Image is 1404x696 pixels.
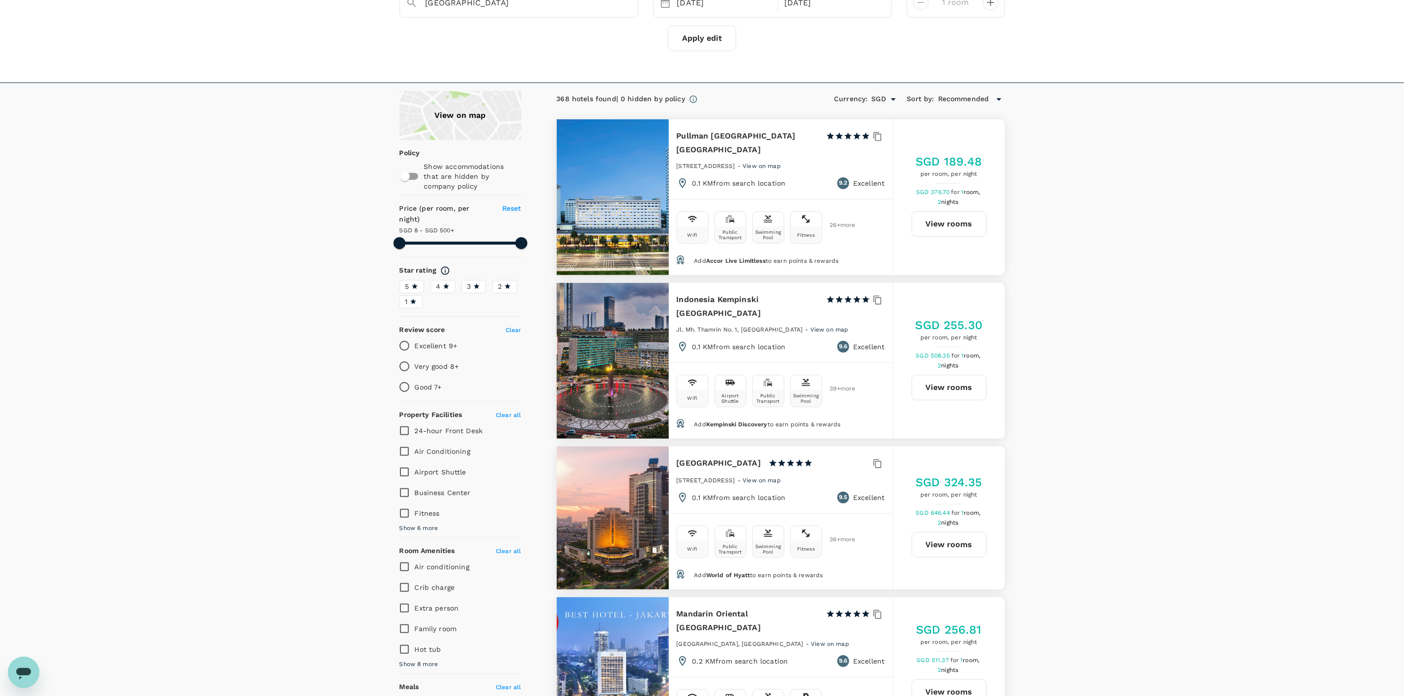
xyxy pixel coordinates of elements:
[853,342,885,352] p: Excellent
[916,638,982,647] span: per room, per night
[692,178,786,188] p: 0.1 KM from search location
[688,232,698,238] div: Wifi
[912,211,987,237] button: View rooms
[668,26,736,51] button: Apply edit
[916,333,983,343] span: per room, per night
[964,189,980,195] span: room,
[853,493,885,502] p: Excellent
[962,352,982,359] span: 1
[415,645,441,653] span: Hot tub
[692,342,786,352] p: 0.1 KM from search location
[692,493,786,502] p: 0.1 KM from search location
[951,189,961,195] span: for
[557,94,685,105] div: 368 hotels found | 0 hidden by policy
[916,474,982,490] h5: SGD 324.35
[631,2,633,4] button: Open
[755,229,782,240] div: Swimming Pool
[415,382,442,392] p: Good 7+
[677,477,735,484] span: [STREET_ADDRESS]
[415,625,457,633] span: Family room
[961,657,981,664] span: 1
[810,326,849,333] span: View on map
[400,682,419,693] h6: Meals
[916,509,952,516] span: SGD 646.44
[496,412,521,418] span: Clear all
[506,327,521,334] span: Clear
[942,667,959,673] span: nights
[400,660,438,669] span: Show 8 more
[694,257,838,264] span: Add to earn points & rewards
[912,532,987,557] button: View rooms
[907,94,934,105] h6: Sort by :
[677,163,735,169] span: [STREET_ADDRESS]
[962,509,982,516] span: 1
[938,519,960,526] span: 2
[853,656,885,666] p: Excellent
[912,375,987,400] button: View rooms
[415,509,440,517] span: Fitness
[692,656,788,666] p: 0.2 KM from search location
[811,640,849,647] a: View on map
[496,548,521,555] span: Clear all
[797,546,815,552] div: Fitness
[415,362,459,371] p: Very good 8+
[405,297,408,307] span: 1
[938,667,960,673] span: 2
[502,204,521,212] span: Reset
[942,362,959,369] span: nights
[830,222,845,228] span: 26 + more
[805,326,810,333] span: -
[797,232,815,238] div: Fitness
[830,536,845,543] span: 36 + more
[400,410,462,420] h6: Property Facilities
[717,544,744,555] div: Public Transport
[743,163,781,169] span: View on map
[415,584,455,591] span: Crib charge
[950,657,960,664] span: for
[951,509,961,516] span: for
[400,325,445,335] h6: Review score
[496,684,521,691] span: Clear all
[677,129,818,157] h6: Pullman [GEOGRAPHIC_DATA] [GEOGRAPHIC_DATA]
[755,393,782,404] div: Public Transport
[415,447,470,455] span: Air Conditioning
[738,163,743,169] span: -
[834,94,867,105] h6: Currency :
[951,352,961,359] span: for
[916,154,982,169] h5: SGD 189.48
[942,198,959,205] span: nights
[938,362,960,369] span: 2
[694,572,823,579] span: Add to earn points & rewards
[400,546,455,557] h6: Room Amenities
[440,266,450,276] svg: Star ratings are awarded to properties to represent the quality of services, facilities, and amen...
[743,476,781,484] a: View on map
[706,572,750,579] span: World of Hyatt
[415,427,483,435] span: 24-hour Front Desk
[415,489,471,497] span: Business Center
[436,281,441,292] span: 4
[964,352,981,359] span: room,
[743,477,781,484] span: View on map
[677,326,803,333] span: Jl. Mh. Thamrin No. 1, [GEOGRAPHIC_DATA]
[938,198,960,205] span: 2
[415,604,459,612] span: Extra person
[400,203,491,225] h6: Price (per room, per night)
[916,169,982,179] span: per room, per night
[916,352,952,359] span: SGD 508.35
[467,281,471,292] span: 3
[743,162,781,169] a: View on map
[738,477,743,484] span: -
[916,622,982,638] h5: SGD 256.81
[400,265,437,276] h6: Star rating
[964,509,981,516] span: room,
[677,293,818,320] h6: Indonesia Kempinski [GEOGRAPHIC_DATA]
[887,92,900,106] button: Open
[415,563,469,571] span: Air conditioning
[811,640,849,647] span: View on map
[755,544,782,555] div: Swimming Pool
[405,281,409,292] span: 5
[793,393,820,404] div: Swimming Pool
[830,386,845,392] span: 39 + more
[400,91,521,140] div: View on map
